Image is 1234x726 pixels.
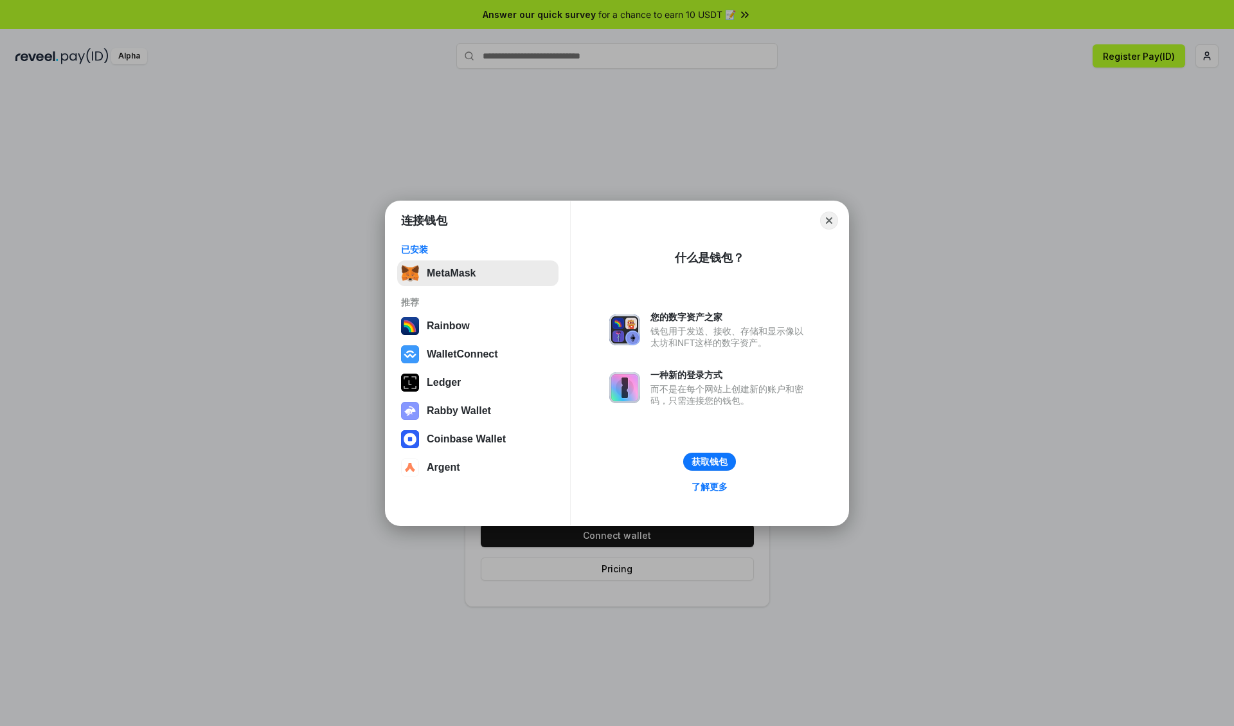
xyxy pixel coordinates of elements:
[650,311,810,323] div: 您的数字资产之家
[397,455,559,480] button: Argent
[427,268,476,279] div: MetaMask
[692,456,728,467] div: 获取钱包
[401,244,555,255] div: 已安装
[820,212,838,230] button: Close
[401,345,419,363] img: svg+xml,%3Csvg%20width%3D%2228%22%20height%3D%2228%22%20viewBox%3D%220%200%2028%2028%22%20fill%3D...
[397,426,559,452] button: Coinbase Wallet
[427,462,460,473] div: Argent
[427,320,470,332] div: Rainbow
[692,481,728,493] div: 了解更多
[675,250,744,266] div: 什么是钱包？
[609,314,640,345] img: svg+xml,%3Csvg%20xmlns%3D%22http%3A%2F%2Fwww.w3.org%2F2000%2Fsvg%22%20fill%3D%22none%22%20viewBox...
[401,264,419,282] img: svg+xml,%3Csvg%20fill%3D%22none%22%20height%3D%2233%22%20viewBox%3D%220%200%2035%2033%22%20width%...
[397,398,559,424] button: Rabby Wallet
[401,374,419,392] img: svg+xml,%3Csvg%20xmlns%3D%22http%3A%2F%2Fwww.w3.org%2F2000%2Fsvg%22%20width%3D%2228%22%20height%3...
[401,296,555,308] div: 推荐
[609,372,640,403] img: svg+xml,%3Csvg%20xmlns%3D%22http%3A%2F%2Fwww.w3.org%2F2000%2Fsvg%22%20fill%3D%22none%22%20viewBox...
[650,325,810,349] div: 钱包用于发送、接收、存储和显示像以太坊和NFT这样的数字资产。
[427,405,491,417] div: Rabby Wallet
[397,313,559,339] button: Rainbow
[427,349,498,360] div: WalletConnect
[401,317,419,335] img: svg+xml,%3Csvg%20width%3D%22120%22%20height%3D%22120%22%20viewBox%3D%220%200%20120%20120%22%20fil...
[427,377,461,388] div: Ledger
[683,453,736,471] button: 获取钱包
[427,433,506,445] div: Coinbase Wallet
[401,402,419,420] img: svg+xml,%3Csvg%20xmlns%3D%22http%3A%2F%2Fwww.w3.org%2F2000%2Fsvg%22%20fill%3D%22none%22%20viewBox...
[684,478,735,495] a: 了解更多
[650,383,810,406] div: 而不是在每个网站上创建新的账户和密码，只需连接您的钱包。
[401,430,419,448] img: svg+xml,%3Csvg%20width%3D%2228%22%20height%3D%2228%22%20viewBox%3D%220%200%2028%2028%22%20fill%3D...
[397,260,559,286] button: MetaMask
[401,458,419,476] img: svg+xml,%3Csvg%20width%3D%2228%22%20height%3D%2228%22%20viewBox%3D%220%200%2028%2028%22%20fill%3D...
[397,341,559,367] button: WalletConnect
[650,369,810,381] div: 一种新的登录方式
[401,213,447,228] h1: 连接钱包
[397,370,559,395] button: Ledger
